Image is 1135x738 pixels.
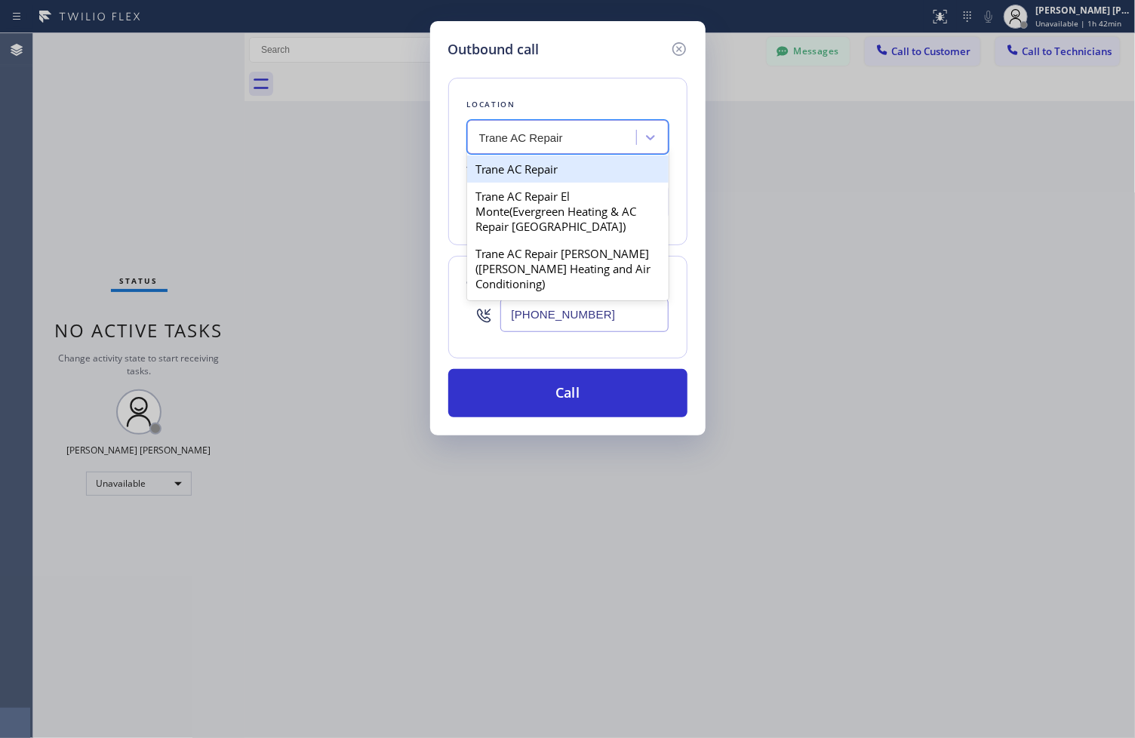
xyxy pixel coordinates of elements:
div: Trane AC Repair El Monte(Evergreen Heating & AC Repair [GEOGRAPHIC_DATA]) [467,183,669,240]
h5: Outbound call [448,39,540,60]
div: Trane AC Repair [PERSON_NAME]([PERSON_NAME] Heating and Air Conditioning) [467,240,669,297]
button: Call [448,369,687,417]
input: (123) 456-7890 [500,298,669,332]
div: Location [467,97,669,112]
div: Trane AC Repair [467,155,669,183]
